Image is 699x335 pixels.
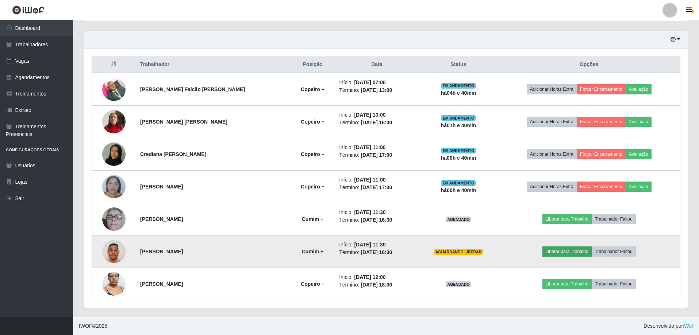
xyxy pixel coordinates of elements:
span: AGENDADO [446,281,471,287]
img: 1732826341469.jpeg [102,231,126,272]
button: Adicionar Horas Extra [527,182,577,192]
strong: há 00 h e 40 min [441,155,476,161]
button: Liberar para Trabalho [542,214,592,224]
img: CoreUI Logo [12,5,45,15]
button: Avaliação [626,182,652,192]
button: Avaliação [626,149,652,159]
li: Início: [339,144,415,151]
strong: [PERSON_NAME] [PERSON_NAME] [140,119,227,125]
strong: Cumim + [302,216,324,222]
time: [DATE] 16:00 [361,120,392,125]
strong: Copeiro + [301,86,324,92]
strong: [PERSON_NAME] [140,249,183,254]
img: 1705182808004.jpeg [102,195,126,243]
button: Forçar Encerramento [577,182,626,192]
li: Término: [339,281,415,289]
a: iWof [683,323,693,329]
time: [DATE] 16:30 [361,249,392,255]
span: IWOF [79,323,92,329]
strong: há 01 h e 40 min [441,122,476,128]
time: [DATE] 17:00 [361,184,392,190]
strong: Copeiro + [301,184,324,190]
time: [DATE] 13:00 [361,87,392,93]
strong: há 00 h e 40 min [441,187,476,193]
strong: [PERSON_NAME] Falcão [PERSON_NAME] [140,86,245,92]
li: Início: [339,176,415,184]
span: AGENDADO [446,217,471,222]
th: Trabalhador [136,56,291,73]
button: Avaliação [626,84,652,94]
li: Início: [339,241,415,249]
span: EM ANDAMENTO [441,180,476,186]
time: [DATE] 16:30 [361,217,392,223]
button: Adicionar Horas Extra [527,149,577,159]
th: Posição [291,56,335,73]
li: Início: [339,111,415,119]
li: Término: [339,151,415,159]
span: © 2025 . [79,322,109,330]
li: Início: [339,79,415,86]
strong: [PERSON_NAME] [140,184,183,190]
button: Avaliação [626,117,652,127]
img: 1701877774523.jpeg [102,268,126,299]
th: Opções [498,56,680,73]
button: Trabalhador Faltou [592,279,636,289]
strong: Copeiro + [301,119,324,125]
button: Liberar para Trabalho [542,246,592,257]
strong: Copeiro + [301,151,324,157]
li: Início: [339,209,415,216]
strong: há 04 h e 40 min [441,90,476,96]
time: [DATE] 18:00 [361,282,392,288]
img: 1751112478623.jpeg [102,171,126,202]
button: Trabalhador Faltou [592,246,636,257]
button: Trabalhador Faltou [592,214,636,224]
strong: [PERSON_NAME] [140,281,183,287]
time: [DATE] 12:00 [354,274,385,280]
img: 1697117733428.jpeg [102,74,126,105]
span: EM ANDAMENTO [441,148,476,153]
time: [DATE] 11:30 [354,242,385,248]
button: Forçar Encerramento [577,84,626,94]
li: Término: [339,249,415,256]
strong: Copeiro + [301,281,324,287]
time: [DATE] 17:00 [361,152,392,158]
li: Início: [339,273,415,281]
span: EM ANDAMENTO [441,83,476,89]
span: EM ANDAMENTO [441,115,476,121]
li: Término: [339,184,415,191]
time: [DATE] 11:00 [354,144,385,150]
button: Forçar Encerramento [577,149,626,159]
button: Adicionar Horas Extra [527,84,577,94]
strong: Crediana [PERSON_NAME] [140,151,206,157]
button: Adicionar Horas Extra [527,117,577,127]
time: [DATE] 10:00 [354,112,385,118]
button: Liberar para Trabalho [542,279,592,289]
li: Término: [339,119,415,126]
th: Data [335,56,419,73]
strong: [PERSON_NAME] [140,216,183,222]
time: [DATE] 11:30 [354,209,385,215]
time: [DATE] 11:00 [354,177,385,183]
img: 1755289367859.jpeg [102,133,126,175]
li: Término: [339,216,415,224]
strong: Cumim + [302,249,324,254]
button: Forçar Encerramento [577,117,626,127]
span: Desenvolvido por [644,322,693,330]
li: Término: [339,86,415,94]
th: Status [419,56,498,73]
span: AGUARDANDO LIBERAR [434,249,483,255]
img: 1737135977494.jpeg [102,106,126,137]
time: [DATE] 07:00 [354,79,385,85]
